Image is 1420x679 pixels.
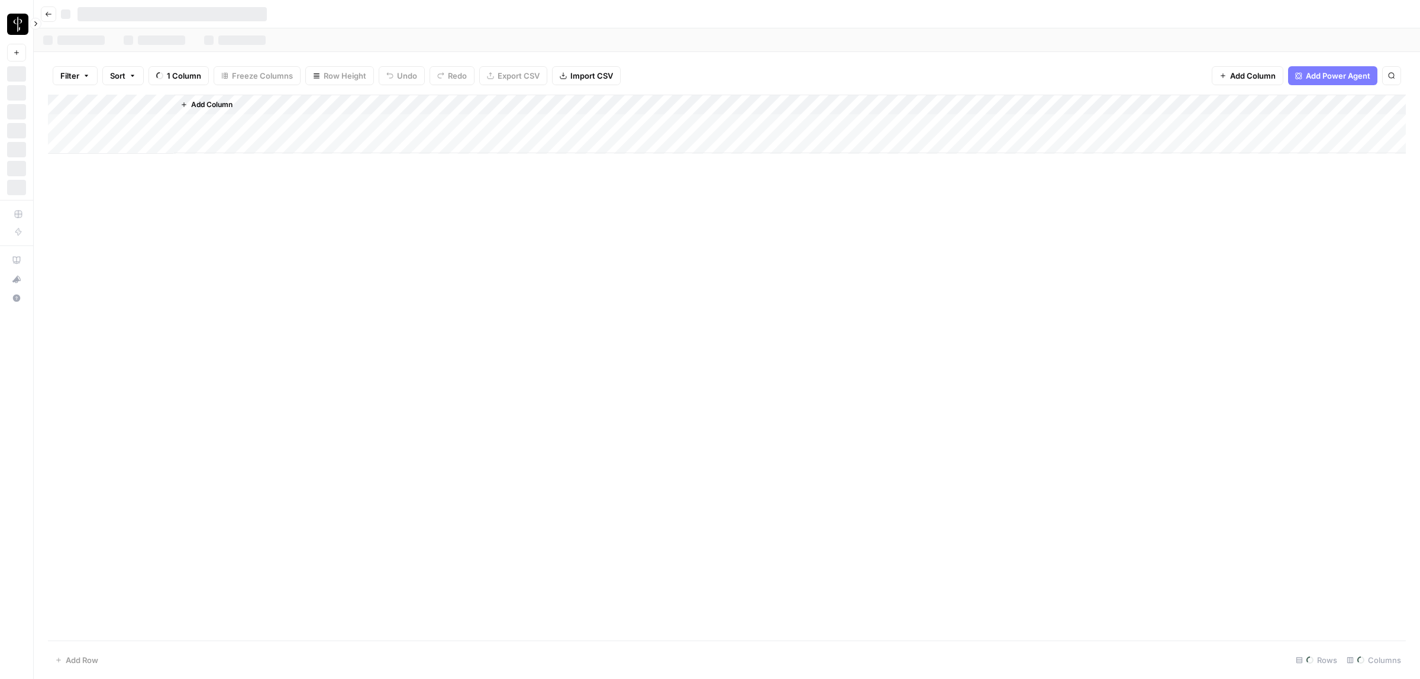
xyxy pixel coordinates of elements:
[102,66,144,85] button: Sort
[379,66,425,85] button: Undo
[498,70,540,82] span: Export CSV
[149,66,209,85] button: 1 Column
[7,14,28,35] img: LP Production Workloads Logo
[7,9,26,39] button: Workspace: LP Production Workloads
[552,66,621,85] button: Import CSV
[191,99,233,110] span: Add Column
[430,66,475,85] button: Redo
[7,251,26,270] a: AirOps Academy
[570,70,613,82] span: Import CSV
[110,70,125,82] span: Sort
[448,70,467,82] span: Redo
[66,654,98,666] span: Add Row
[53,66,98,85] button: Filter
[60,70,79,82] span: Filter
[7,270,26,289] button: What's new?
[305,66,374,85] button: Row Height
[1288,66,1377,85] button: Add Power Agent
[479,66,547,85] button: Export CSV
[1306,70,1370,82] span: Add Power Agent
[48,651,105,670] button: Add Row
[7,289,26,308] button: Help + Support
[214,66,301,85] button: Freeze Columns
[324,70,366,82] span: Row Height
[176,97,237,112] button: Add Column
[1230,70,1276,82] span: Add Column
[397,70,417,82] span: Undo
[167,70,201,82] span: 1 Column
[8,270,25,288] div: What's new?
[1291,651,1342,670] div: Rows
[1342,651,1406,670] div: Columns
[232,70,293,82] span: Freeze Columns
[1212,66,1283,85] button: Add Column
